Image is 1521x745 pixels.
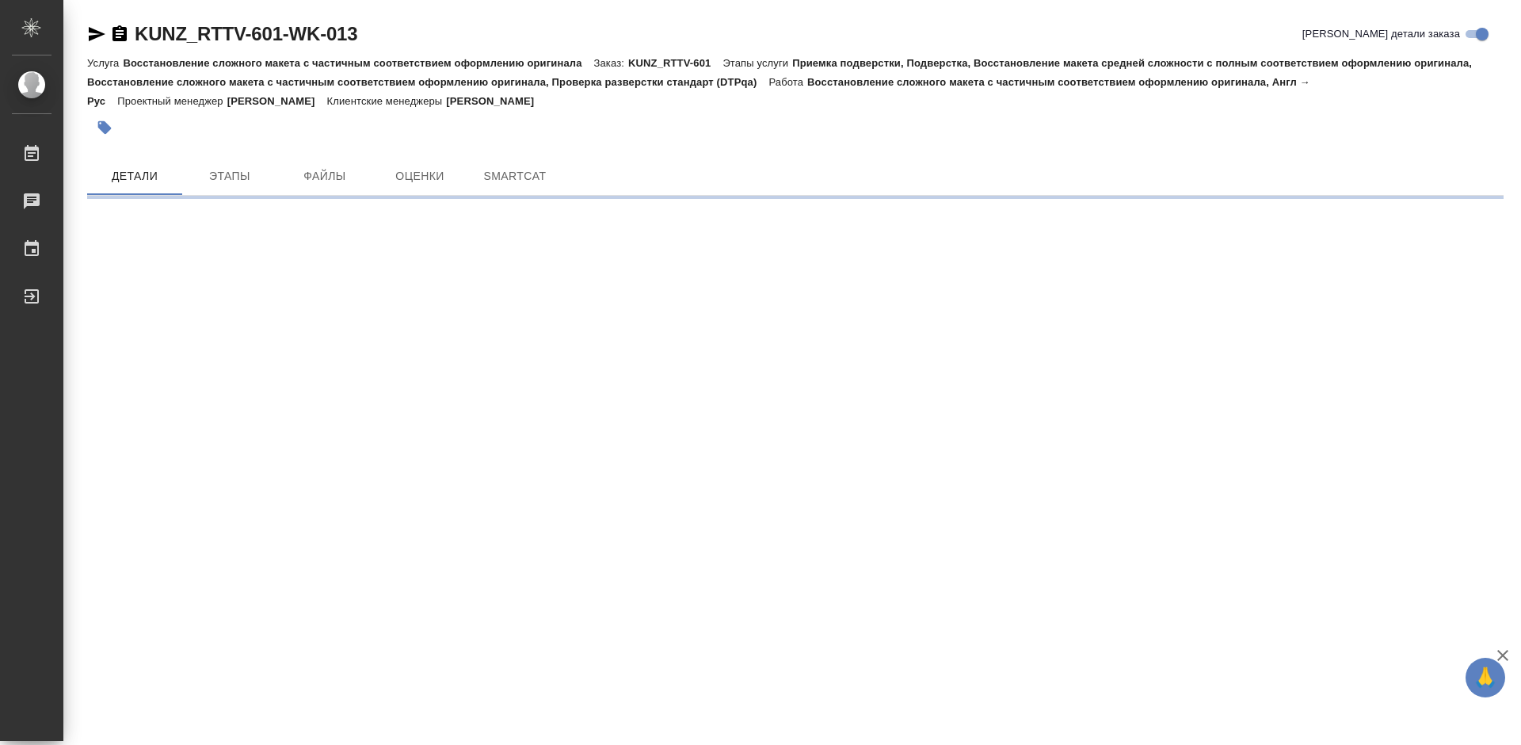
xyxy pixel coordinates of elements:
[382,166,458,186] span: Оценки
[1302,26,1460,42] span: [PERSON_NAME] детали заказа
[192,166,268,186] span: Этапы
[227,95,327,107] p: [PERSON_NAME]
[287,166,363,186] span: Файлы
[87,25,106,44] button: Скопировать ссылку для ЯМессенджера
[87,110,122,145] button: Добавить тэг
[722,57,792,69] p: Этапы услуги
[117,95,227,107] p: Проектный менеджер
[628,57,722,69] p: KUNZ_RTTV-601
[123,57,593,69] p: Восстановление сложного макета с частичным соответствием оформлению оригинала
[768,76,807,88] p: Работа
[594,57,628,69] p: Заказ:
[1466,658,1505,697] button: 🙏
[97,166,173,186] span: Детали
[1472,661,1499,694] span: 🙏
[135,23,357,44] a: KUNZ_RTTV-601-WK-013
[446,95,546,107] p: [PERSON_NAME]
[327,95,447,107] p: Клиентские менеджеры
[110,25,129,44] button: Скопировать ссылку
[477,166,553,186] span: SmartCat
[87,57,123,69] p: Услуга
